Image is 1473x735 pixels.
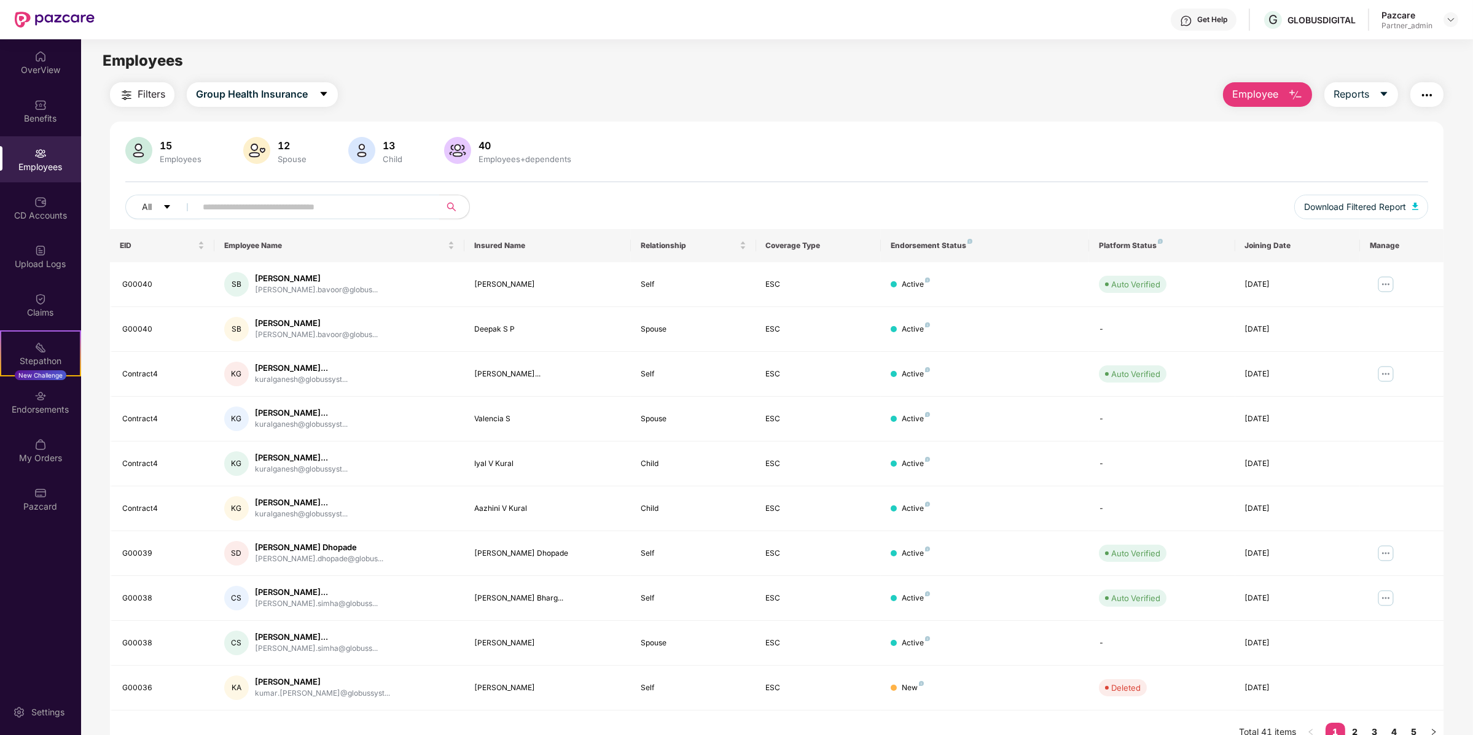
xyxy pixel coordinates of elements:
div: KA [224,675,249,700]
button: Filters [110,82,174,107]
div: ESC [766,458,871,470]
div: Contract4 [122,503,205,515]
div: [DATE] [1245,593,1350,604]
img: svg+xml;base64,PHN2ZyB4bWxucz0iaHR0cDovL3d3dy53My5vcmcvMjAwMC9zdmciIHdpZHRoPSI4IiBoZWlnaHQ9IjgiIH... [1158,239,1163,244]
div: KG [224,451,249,476]
div: ESC [766,503,871,515]
div: New Challenge [15,370,66,380]
div: Spouse [641,413,746,425]
div: Contract4 [122,458,205,470]
span: Reports [1334,87,1369,102]
div: Active [902,324,930,335]
div: kuralganesh@globussyst... [255,374,348,386]
div: G00040 [122,324,205,335]
div: Active [902,548,930,559]
div: Employees [157,154,204,164]
div: [PERSON_NAME]... [255,586,378,598]
div: Employees+dependents [476,154,574,164]
div: [DATE] [1245,548,1350,559]
th: Employee Name [214,229,464,262]
div: ESC [766,279,871,290]
div: [PERSON_NAME] [474,682,621,694]
div: Platform Status [1099,241,1225,251]
span: Filters [138,87,165,102]
th: Relationship [631,229,756,262]
td: - [1089,397,1235,441]
button: Group Health Insurancecaret-down [187,82,338,107]
div: kuralganesh@globussyst... [255,419,348,430]
img: svg+xml;base64,PHN2ZyBpZD0iRW5kb3JzZW1lbnRzIiB4bWxucz0iaHR0cDovL3d3dy53My5vcmcvMjAwMC9zdmciIHdpZH... [34,390,47,402]
img: svg+xml;base64,PHN2ZyB4bWxucz0iaHR0cDovL3d3dy53My5vcmcvMjAwMC9zdmciIHdpZHRoPSI4IiBoZWlnaHQ9IjgiIH... [925,322,930,327]
div: Auto Verified [1111,592,1160,604]
div: New [902,682,924,694]
img: svg+xml;base64,PHN2ZyB4bWxucz0iaHR0cDovL3d3dy53My5vcmcvMjAwMC9zdmciIHdpZHRoPSI4IiBoZWlnaHQ9IjgiIH... [925,502,930,507]
img: svg+xml;base64,PHN2ZyB4bWxucz0iaHR0cDovL3d3dy53My5vcmcvMjAwMC9zdmciIHhtbG5zOnhsaW5rPSJodHRwOi8vd3... [444,137,471,164]
div: Child [641,503,746,515]
div: G00040 [122,279,205,290]
div: [PERSON_NAME].simha@globuss... [255,598,378,610]
div: Contract4 [122,368,205,380]
span: caret-down [163,203,171,212]
div: Spouse [641,637,746,649]
div: 12 [275,139,309,152]
div: Stepathon [1,355,80,367]
div: [PERSON_NAME].bavoor@globus... [255,329,378,341]
div: Deleted [1111,682,1141,694]
div: [DATE] [1245,503,1350,515]
img: manageButton [1376,588,1396,608]
div: Settings [28,706,68,718]
div: ESC [766,324,871,335]
img: svg+xml;base64,PHN2ZyB4bWxucz0iaHR0cDovL3d3dy53My5vcmcvMjAwMC9zdmciIHdpZHRoPSI4IiBoZWlnaHQ9IjgiIH... [925,278,930,282]
img: svg+xml;base64,PHN2ZyBpZD0iU2V0dGluZy0yMHgyMCIgeG1sbnM9Imh0dHA6Ly93d3cudzMub3JnLzIwMDAvc3ZnIiB3aW... [13,706,25,718]
div: Contract4 [122,413,205,425]
div: [PERSON_NAME] Dhopade [255,542,383,553]
img: svg+xml;base64,PHN2ZyB4bWxucz0iaHR0cDovL3d3dy53My5vcmcvMjAwMC9zdmciIHdpZHRoPSIyMSIgaGVpZ2h0PSIyMC... [34,341,47,354]
div: SB [224,317,249,341]
div: [PERSON_NAME]... [474,368,621,380]
div: Iyal V Kural [474,458,621,470]
img: manageButton [1376,364,1396,384]
button: Employee [1223,82,1312,107]
td: - [1089,307,1235,352]
div: [PERSON_NAME]... [255,497,348,508]
div: [PERSON_NAME].bavoor@globus... [255,284,378,296]
div: Self [641,682,746,694]
div: SB [224,272,249,297]
button: Reportscaret-down [1324,82,1398,107]
div: [DATE] [1245,279,1350,290]
div: G00038 [122,637,205,649]
th: Insured Name [464,229,631,262]
div: [DATE] [1245,413,1350,425]
div: Auto Verified [1111,278,1160,290]
div: Valencia S [474,413,621,425]
span: Employees [103,52,183,69]
div: Spouse [641,324,746,335]
div: [PERSON_NAME].simha@globuss... [255,643,378,655]
div: [PERSON_NAME]... [255,631,378,643]
div: Active [902,413,930,425]
img: svg+xml;base64,PHN2ZyB4bWxucz0iaHR0cDovL3d3dy53My5vcmcvMjAwMC9zdmciIHdpZHRoPSI4IiBoZWlnaHQ9IjgiIH... [925,591,930,596]
th: Manage [1360,229,1444,262]
span: G [1268,12,1278,27]
div: [PERSON_NAME]... [255,407,348,419]
td: - [1089,441,1235,486]
img: svg+xml;base64,PHN2ZyB4bWxucz0iaHR0cDovL3d3dy53My5vcmcvMjAwMC9zdmciIHdpZHRoPSI4IiBoZWlnaHQ9IjgiIH... [919,681,924,686]
div: Child [380,154,405,164]
span: search [439,202,463,212]
img: svg+xml;base64,PHN2ZyB4bWxucz0iaHR0cDovL3d3dy53My5vcmcvMjAwMC9zdmciIHdpZHRoPSI4IiBoZWlnaHQ9IjgiIH... [967,239,972,244]
img: svg+xml;base64,PHN2ZyBpZD0iQmVuZWZpdHMiIHhtbG5zPSJodHRwOi8vd3d3LnczLm9yZy8yMDAwL3N2ZyIgd2lkdGg9Ij... [34,99,47,111]
div: G00038 [122,593,205,604]
div: Active [902,279,930,290]
img: manageButton [1376,543,1396,563]
img: svg+xml;base64,PHN2ZyBpZD0iQ2xhaW0iIHhtbG5zPSJodHRwOi8vd3d3LnczLm9yZy8yMDAwL3N2ZyIgd2lkdGg9IjIwIi... [34,293,47,305]
div: Partner_admin [1381,21,1432,31]
div: Self [641,368,746,380]
div: Deepak S P [474,324,621,335]
img: svg+xml;base64,PHN2ZyB4bWxucz0iaHR0cDovL3d3dy53My5vcmcvMjAwMC9zdmciIHdpZHRoPSI4IiBoZWlnaHQ9IjgiIH... [925,546,930,551]
div: [PERSON_NAME] [255,676,390,688]
div: [DATE] [1245,682,1350,694]
div: [PERSON_NAME].dhopade@globus... [255,553,383,565]
div: SD [224,541,249,566]
img: svg+xml;base64,PHN2ZyB4bWxucz0iaHR0cDovL3d3dy53My5vcmcvMjAwMC9zdmciIHdpZHRoPSI4IiBoZWlnaHQ9IjgiIH... [925,412,930,417]
div: kumar.[PERSON_NAME]@globussyst... [255,688,390,699]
